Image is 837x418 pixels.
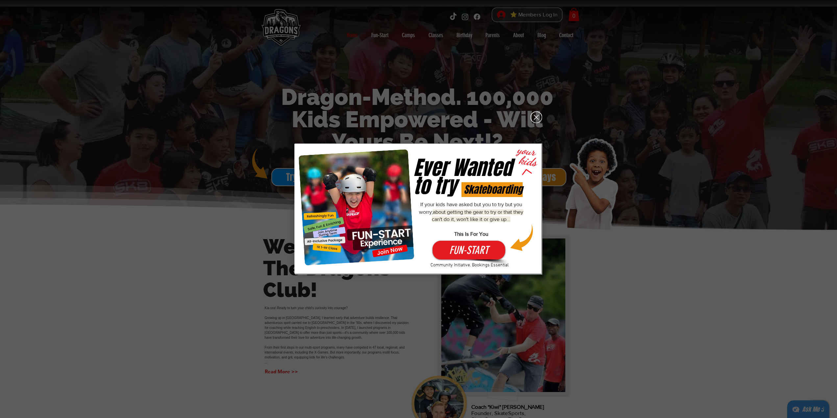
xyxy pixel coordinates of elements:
[431,262,509,268] span: Community Initiative. Bookings Essential
[298,149,414,266] img: FUN-START.png
[530,111,542,123] div: Back to site
[413,153,512,201] span: Ever Wanted to try
[515,142,539,169] span: your kids
[464,182,523,197] span: Skateboarding
[432,241,505,259] button: FUN-START
[454,231,488,237] span: This Is For You
[432,209,523,222] span: about getting the gear to try or that they can't do it, won't like it or give up...
[449,243,488,258] span: FUN-START
[419,202,523,237] span: If your kids have asked but you to try but you worry;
